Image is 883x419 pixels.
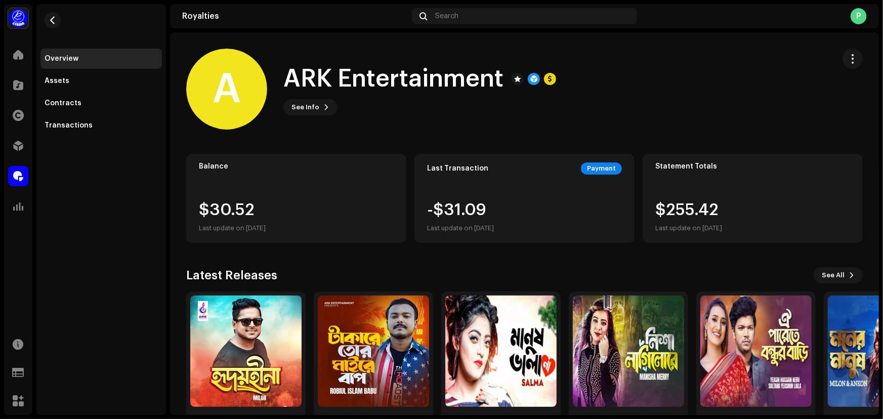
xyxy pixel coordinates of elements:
div: Payment [581,162,622,175]
img: b8844387-3b7b-49d9-ab29-0e841ee1dffc [445,296,557,407]
span: See All [822,265,845,285]
div: Last Transaction [427,164,488,173]
div: P [851,8,867,24]
span: Search [436,12,459,20]
div: Transactions [45,121,93,130]
div: Last update on [DATE] [199,222,266,234]
h3: Latest Releases [186,267,277,283]
re-m-nav-item: Contracts [40,93,162,113]
img: 5a341815-b302-4f6b-ac20-137ba8580f5a [700,296,812,407]
button: See All [814,267,863,283]
div: Last update on [DATE] [427,222,494,234]
img: 30abcb39-c905-4546-804c-d8e2cfc3622f [573,296,684,407]
re-o-card-value: Balance [186,154,406,243]
div: Overview [45,55,78,63]
button: See Info [283,99,338,115]
re-m-nav-item: Assets [40,71,162,91]
div: A [186,49,267,130]
img: 5bcac102-8a47-4fd8-8e3d-661d013024d3 [190,296,302,407]
div: Royalties [182,12,408,20]
re-o-card-value: Statement Totals [643,154,863,243]
div: Last update on [DATE] [655,222,722,234]
img: a1dd4b00-069a-4dd5-89ed-38fbdf7e908f [8,8,28,28]
span: See Info [291,97,319,117]
div: Statement Totals [655,162,850,171]
img: a692e2e1-5bdc-429a-a299-5f56838481cd [318,296,429,407]
div: Contracts [45,99,81,107]
h1: ARK Entertainment [283,63,503,95]
div: Assets [45,77,69,85]
div: Balance [199,162,394,171]
re-m-nav-item: Transactions [40,115,162,136]
re-m-nav-item: Overview [40,49,162,69]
